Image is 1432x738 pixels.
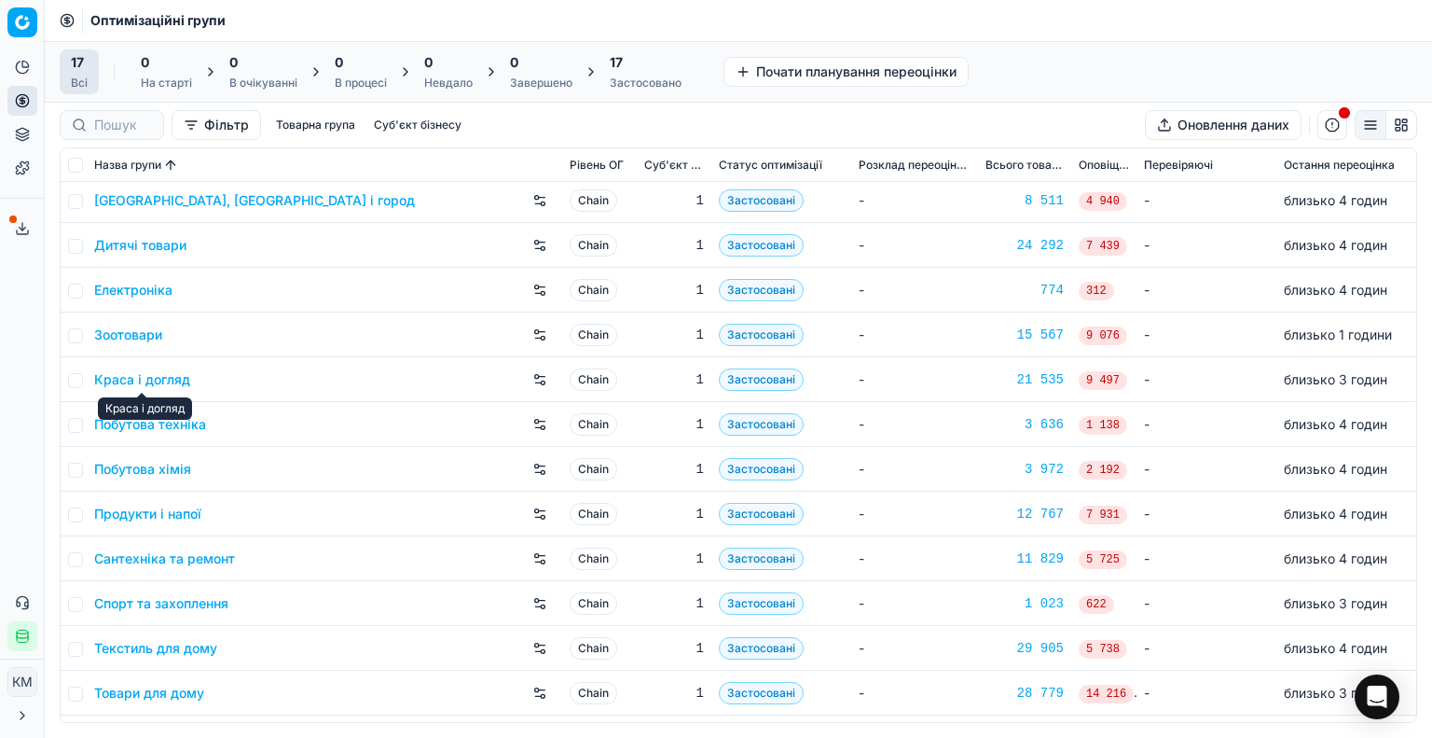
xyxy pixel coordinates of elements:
[851,447,978,492] td: -
[141,76,192,91] div: На старті
[1079,416,1127,435] span: 1 138
[1284,237,1387,253] span: близько 4 годин
[985,281,1064,299] a: 774
[644,505,704,523] div: 1
[570,234,617,257] span: Chain
[570,458,617,480] span: Chain
[94,639,217,658] a: Текстиль для дому
[366,114,469,136] button: Суб'єкт бізнесу
[985,415,1064,434] div: 3 636
[985,158,1064,173] span: Всього товарів
[1145,110,1301,140] button: Оновлення даних
[71,76,88,91] div: Всі
[1136,223,1276,268] td: -
[644,236,704,255] div: 1
[570,503,617,525] span: Chain
[644,415,704,434] div: 1
[851,223,978,268] td: -
[1284,371,1387,387] span: близько 3 годин
[985,550,1064,568] a: 11 829
[851,313,978,357] td: -
[1079,282,1114,300] span: 312
[1284,327,1392,342] span: близько 1 години
[424,76,473,91] div: Невдало
[719,189,804,212] span: Застосовані
[1136,536,1276,581] td: -
[94,505,201,523] a: Продукти і напої
[985,639,1064,658] a: 29 905
[1079,192,1127,211] span: 4 940
[570,158,624,173] span: Рівень OГ
[1284,158,1395,173] span: Остання переоцінка
[1355,675,1399,719] div: Open Intercom Messenger
[570,548,617,570] span: Chain
[610,76,682,91] div: Застосовано
[644,326,704,344] div: 1
[1136,581,1276,626] td: -
[851,492,978,536] td: -
[1136,178,1276,223] td: -
[7,667,37,697] button: КM
[719,324,804,346] span: Застосовані
[94,460,191,479] a: Побутова хімія
[719,234,804,257] span: Застосовані
[94,191,415,210] a: [GEOGRAPHIC_DATA], [GEOGRAPHIC_DATA] і город
[94,415,206,434] a: Побутова техніка
[851,402,978,447] td: -
[1284,685,1387,701] span: близько 3 годин
[1079,327,1127,345] span: 9 076
[1079,371,1127,390] span: 9 497
[644,460,704,479] div: 1
[570,682,617,704] span: Chain
[1079,595,1114,614] span: 622
[141,53,149,72] span: 0
[1136,402,1276,447] td: -
[719,503,804,525] span: Застосовані
[94,281,172,299] a: Електроніка
[1136,447,1276,492] td: -
[71,53,84,72] span: 17
[985,326,1064,344] a: 15 567
[644,191,704,210] div: 1
[570,413,617,436] span: Chain
[644,370,704,389] div: 1
[985,684,1064,703] div: 28 779
[1284,640,1387,656] span: близько 4 годин
[570,369,617,391] span: Chain
[851,357,978,402] td: -
[985,594,1064,613] a: 1 023
[1284,416,1387,432] span: близько 4 годин
[510,53,518,72] span: 0
[1284,506,1387,522] span: близько 4 годин
[1284,550,1387,566] span: близько 4 годин
[94,684,204,703] a: Товари для дому
[644,639,704,658] div: 1
[644,684,704,703] div: 1
[570,637,617,660] span: Chain
[644,550,704,568] div: 1
[510,76,572,91] div: Завершено
[94,594,228,613] a: Спорт та захоплення
[851,581,978,626] td: -
[851,268,978,313] td: -
[570,324,617,346] span: Chain
[985,191,1064,210] a: 8 511
[268,114,363,136] button: Товарна група
[335,53,343,72] span: 0
[1284,595,1387,611] span: близько 3 годин
[570,279,617,301] span: Chain
[94,550,235,568] a: Сантехніка та ремонт
[1079,640,1127,659] span: 5 738
[1079,461,1127,480] span: 2 192
[570,189,617,212] span: Chain
[859,158,971,173] span: Розклад переоцінювання
[90,11,226,30] span: Оптимізаційні групи
[719,637,804,660] span: Застосовані
[644,158,704,173] span: Суб'єкт бізнесу
[985,236,1064,255] a: 24 292
[1079,685,1134,703] span: 14 216
[161,156,180,174] button: Sorted by Назва групи ascending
